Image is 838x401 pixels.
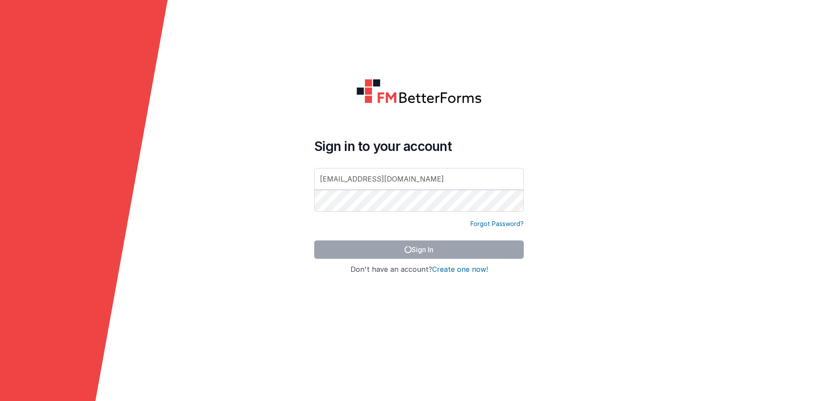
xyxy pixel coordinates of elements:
h4: Don't have an account? [314,266,524,274]
button: Sign In [314,240,524,259]
button: Create one now! [432,266,488,274]
input: Email Address [314,168,524,190]
a: Forgot Password? [471,219,524,228]
h4: Sign in to your account [314,138,524,154]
